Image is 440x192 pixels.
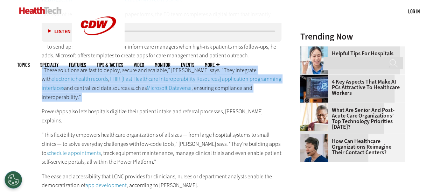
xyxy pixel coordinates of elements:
[155,62,170,67] a: MonITor
[42,107,282,125] p: PowerApps also lets hospitals digitize their patient intake and referral processes, [PERSON_NAME]...
[300,138,401,155] a: How Can Healthcare Organizations Reimagine Their Contact Centers?
[42,66,282,101] p: “These solutions are fast to deploy, secure and scalable,” [PERSON_NAME] says. “They integrate wi...
[300,79,401,96] a: 4 Key Aspects That Make AI PCs Attractive to Healthcare Workers
[181,62,194,67] a: Events
[69,62,86,67] a: Features
[5,171,22,189] div: Cookies Settings
[17,62,30,67] span: Topics
[205,62,219,67] span: More
[300,107,401,130] a: What Are Senior and Post-Acute Care Organizations’ Top Technology Priorities [DATE]?
[51,75,108,83] a: electronic health records
[42,130,282,166] p: “This flexibility empowers healthcare organizations of all sizes — from large hospital systems to...
[300,75,328,103] img: Desktop monitor with brain AI concept
[300,75,331,80] a: Desktop monitor with brain AI concept
[40,62,58,67] span: Specialty
[42,172,282,190] p: The ease and accessibility that LCNC provides for clinicians, nurses or department analysts enabl...
[19,7,62,14] img: Home
[300,134,331,140] a: Healthcare contact center
[300,134,328,162] img: Healthcare contact center
[97,62,123,67] a: Tips & Tactics
[5,171,22,189] button: Open Preferences
[300,103,328,131] img: Older person using tablet
[300,47,328,74] img: Doctor using phone to dictate to tablet
[408,8,420,14] a: Log in
[147,84,191,92] a: Microsoft Dataverse
[408,8,420,15] div: User menu
[300,103,331,109] a: Older person using tablet
[134,62,144,67] a: Video
[85,182,127,189] a: app development
[72,46,125,54] a: CDW
[47,149,101,157] a: schedule appointments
